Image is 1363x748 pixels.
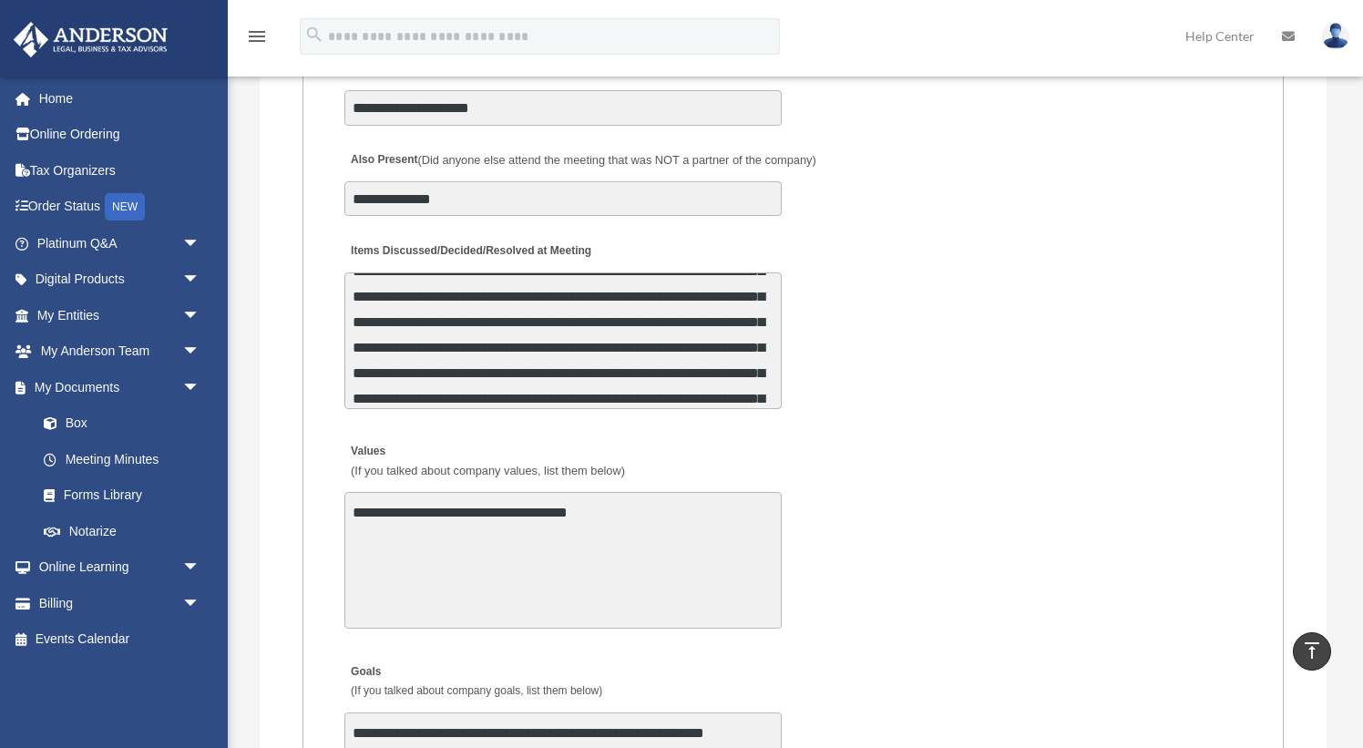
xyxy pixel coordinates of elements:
a: Notarize [26,513,228,549]
span: arrow_drop_down [182,261,219,299]
span: (Did anyone else attend the meeting that was NOT a partner of the company) [417,153,815,167]
label: Items Discussed/Decided/Resolved at Meeting [344,239,596,263]
span: arrow_drop_down [182,549,219,587]
label: Goals [344,660,607,703]
a: Platinum Q&Aarrow_drop_down [13,225,228,261]
a: Home [13,80,228,117]
a: Billingarrow_drop_down [13,585,228,621]
a: Digital Productsarrow_drop_down [13,261,228,298]
a: vertical_align_top [1293,632,1331,671]
a: Events Calendar [13,621,228,658]
i: menu [246,26,268,47]
a: My Entitiesarrow_drop_down [13,297,228,333]
span: arrow_drop_down [182,369,219,406]
i: vertical_align_top [1301,640,1323,661]
a: Online Learningarrow_drop_down [13,549,228,586]
a: My Documentsarrow_drop_down [13,369,228,405]
a: Order StatusNEW [13,189,228,226]
a: menu [246,32,268,47]
span: arrow_drop_down [182,585,219,622]
label: Values [344,440,630,484]
span: arrow_drop_down [182,297,219,334]
i: search [304,25,324,45]
a: Meeting Minutes [26,441,219,477]
span: arrow_drop_down [182,333,219,371]
span: (If you talked about company goals, list them below) [351,684,602,697]
a: Tax Organizers [13,152,228,189]
span: (If you talked about company values, list them below) [351,464,625,477]
div: NEW [105,193,145,220]
a: My Anderson Teamarrow_drop_down [13,333,228,370]
a: Online Ordering [13,117,228,153]
span: arrow_drop_down [182,225,219,262]
a: Forms Library [26,477,228,514]
img: User Pic [1322,23,1349,49]
a: Box [26,405,228,442]
label: Also Present [344,149,821,173]
img: Anderson Advisors Platinum Portal [8,22,173,57]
